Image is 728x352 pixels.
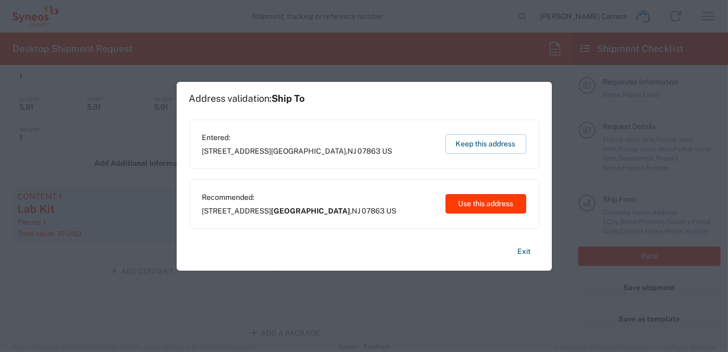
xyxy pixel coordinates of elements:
span: Ship To [272,93,305,104]
span: [STREET_ADDRESS] , [202,206,397,216]
span: 07863 [358,147,381,155]
span: [STREET_ADDRESS] , [202,146,393,156]
span: NJ [352,207,361,215]
span: US [383,147,393,155]
span: Recommended: [202,193,397,202]
span: [GEOGRAPHIC_DATA] [271,207,351,215]
h1: Address validation: [189,93,305,104]
button: Use this address [446,194,526,214]
button: Exit [509,242,539,261]
span: [GEOGRAPHIC_DATA] [271,147,346,155]
span: 07863 [362,207,385,215]
span: Entered: [202,133,393,142]
span: US [387,207,397,215]
span: NJ [348,147,356,155]
button: Keep this address [446,134,526,154]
